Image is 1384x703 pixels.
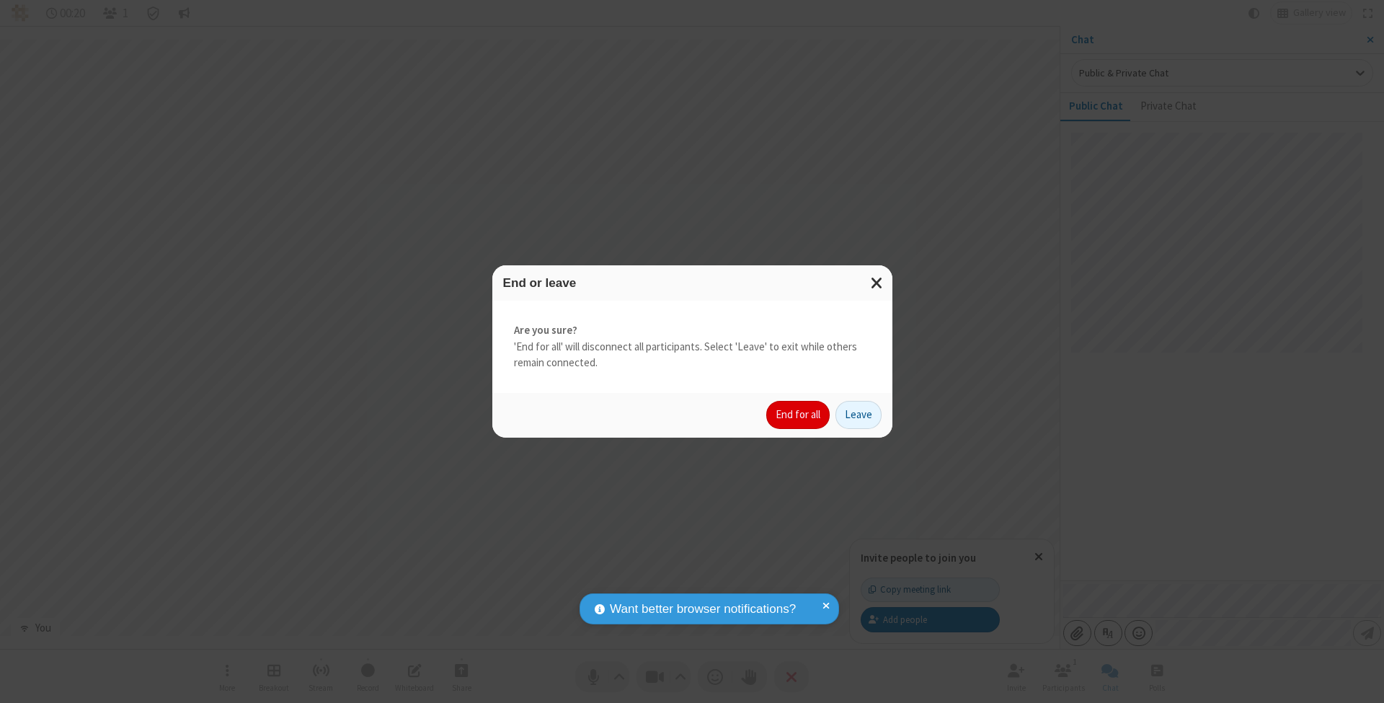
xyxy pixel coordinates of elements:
[766,401,830,430] button: End for all
[862,265,892,301] button: Close modal
[492,301,892,393] div: 'End for all' will disconnect all participants. Select 'Leave' to exit while others remain connec...
[503,276,882,290] h3: End or leave
[514,322,871,339] strong: Are you sure?
[835,401,882,430] button: Leave
[610,600,796,619] span: Want better browser notifications?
